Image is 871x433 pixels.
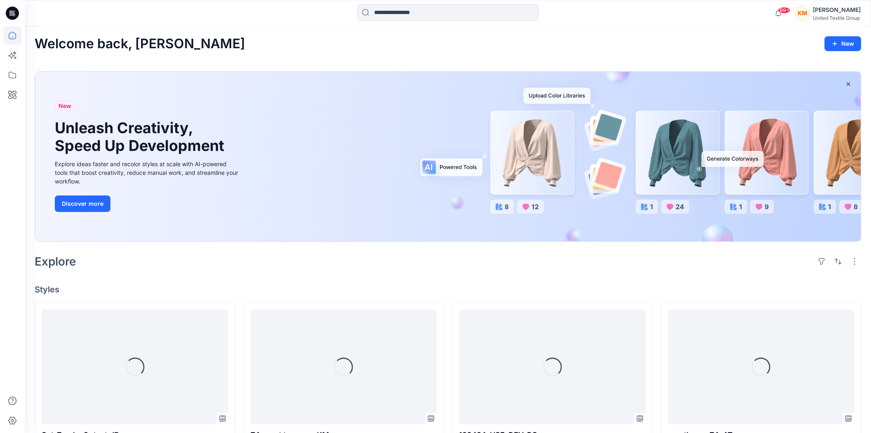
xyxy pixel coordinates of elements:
[35,285,861,294] h4: Styles
[35,36,245,52] h2: Welcome back, [PERSON_NAME]
[813,5,861,15] div: [PERSON_NAME]
[795,6,810,21] div: KM
[824,36,861,51] button: New
[35,255,76,268] h2: Explore
[813,15,861,21] div: United Textile Group
[59,101,71,111] span: New
[55,195,240,212] a: Discover more
[55,160,240,186] div: Explore ideas faster and recolor styles at scale with AI-powered tools that boost creativity, red...
[778,7,790,14] span: 99+
[55,119,228,155] h1: Unleash Creativity, Speed Up Development
[55,195,110,212] button: Discover more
